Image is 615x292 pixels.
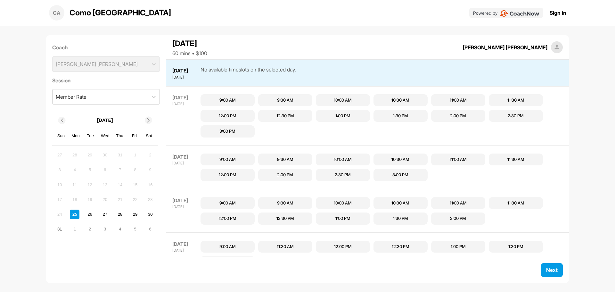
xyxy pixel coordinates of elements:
div: Not available Monday, August 4th, 2025 [70,165,79,175]
div: Thu [116,132,124,140]
div: Choose Saturday, August 30th, 2025 [145,210,155,219]
div: Not available Wednesday, August 13th, 2025 [100,180,110,189]
div: 1:30 PM [393,215,408,222]
div: [DATE] [172,241,199,248]
div: Member Rate [56,93,86,101]
div: 2:00 PM [450,215,466,222]
div: 10:30 AM [391,97,409,104]
div: 9:00 AM [219,97,236,104]
div: 1:00 PM [451,244,466,250]
div: 2:00 PM [277,172,293,178]
div: Mon [71,132,80,140]
div: Not available Thursday, August 14th, 2025 [115,180,125,189]
div: 12:00 PM [219,215,236,222]
div: [DATE] [172,154,199,161]
div: Choose Wednesday, September 3rd, 2025 [100,224,110,234]
div: Not available Thursday, July 31st, 2025 [115,150,125,160]
p: [DATE] [97,117,113,124]
div: 10:00 AM [334,97,352,104]
div: Tue [86,132,94,140]
div: 9:30 AM [277,97,293,104]
div: 9:00 AM [219,200,236,206]
div: [DATE] [172,94,199,102]
div: 11:30 AM [507,200,524,206]
div: Choose Wednesday, August 27th, 2025 [100,210,110,219]
div: Choose Tuesday, September 2nd, 2025 [85,224,95,234]
div: Choose Friday, September 5th, 2025 [130,224,140,234]
div: [DATE] [172,75,199,80]
div: 3:00 PM [219,128,235,135]
div: 12:30 PM [276,113,294,119]
button: Next [541,263,563,277]
div: 1:30 PM [393,113,408,119]
div: Not available Sunday, August 17th, 2025 [55,195,64,204]
div: 11:30 AM [507,156,524,163]
div: 1:00 PM [335,215,350,222]
div: 1:00 PM [335,113,350,119]
div: 3:00 PM [392,172,408,178]
div: Not available Monday, August 11th, 2025 [70,180,79,189]
div: Not available Friday, August 1st, 2025 [130,150,140,160]
div: Not available Sunday, July 27th, 2025 [55,150,64,160]
label: Coach [52,44,160,51]
div: 2:00 PM [450,113,466,119]
div: 60 mins • $100 [172,49,207,57]
div: [DATE] [172,161,199,166]
div: Choose Thursday, September 4th, 2025 [115,224,125,234]
div: 10:30 AM [391,200,409,206]
div: Not available Friday, August 15th, 2025 [130,180,140,189]
div: [PERSON_NAME] [PERSON_NAME] [463,44,547,51]
div: [DATE] [172,38,207,49]
div: Not available Monday, August 18th, 2025 [70,195,79,204]
div: 12:30 PM [392,244,409,250]
div: Not available Wednesday, August 20th, 2025 [100,195,110,204]
div: Not available Friday, August 8th, 2025 [130,165,140,175]
div: 12:00 PM [219,172,236,178]
div: 10:00 AM [334,200,352,206]
div: [DATE] [172,101,199,107]
div: Not available Wednesday, July 30th, 2025 [100,150,110,160]
div: Not available Saturday, August 23rd, 2025 [145,195,155,204]
a: Sign in [550,9,566,17]
div: [DATE] [172,204,199,210]
div: Choose Thursday, August 28th, 2025 [115,210,125,219]
div: [DATE] [172,67,199,75]
div: Sat [145,132,153,140]
div: Choose Friday, August 29th, 2025 [130,210,140,219]
label: Session [52,77,160,84]
div: 12:30 PM [276,215,294,222]
div: Fri [130,132,139,140]
div: month 2025-08 [54,149,156,235]
div: 12:00 PM [219,113,236,119]
div: Choose Monday, September 1st, 2025 [70,224,79,234]
img: square_default-ef6cabf814de5a2bf16c804365e32c732080f9872bdf737d349900a9daf73cf9.png [551,41,563,54]
div: No available timeslots on the selected day. [201,66,296,80]
div: Not available Sunday, August 10th, 2025 [55,180,64,189]
div: Choose Saturday, September 6th, 2025 [145,224,155,234]
div: Not available Tuesday, August 19th, 2025 [85,195,95,204]
div: Not available Tuesday, August 5th, 2025 [85,165,95,175]
div: Not available Sunday, August 3rd, 2025 [55,165,64,175]
p: Como [GEOGRAPHIC_DATA] [70,7,171,19]
div: Not available Friday, August 22nd, 2025 [130,195,140,204]
div: 10:00 AM [334,156,352,163]
div: Not available Saturday, August 16th, 2025 [145,180,155,189]
div: Not available Tuesday, August 12th, 2025 [85,180,95,189]
div: 1:30 PM [508,244,523,250]
img: CoachNow [500,10,539,17]
div: 2:30 PM [335,172,351,178]
p: Powered by [473,10,497,16]
div: Choose Sunday, August 31st, 2025 [55,224,64,234]
div: Not available Sunday, August 24th, 2025 [55,210,64,219]
div: 9:00 AM [219,244,236,250]
div: [DATE] [172,197,199,204]
div: 11:00 AM [450,97,467,104]
div: Choose Tuesday, August 26th, 2025 [85,210,95,219]
div: Not available Saturday, August 9th, 2025 [145,165,155,175]
div: 11:00 AM [450,156,467,163]
div: Not available Tuesday, July 29th, 2025 [85,150,95,160]
div: 10:30 AM [391,156,409,163]
div: [DATE] [172,248,199,253]
div: 9:00 AM [219,156,236,163]
div: 11:30 AM [277,244,294,250]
